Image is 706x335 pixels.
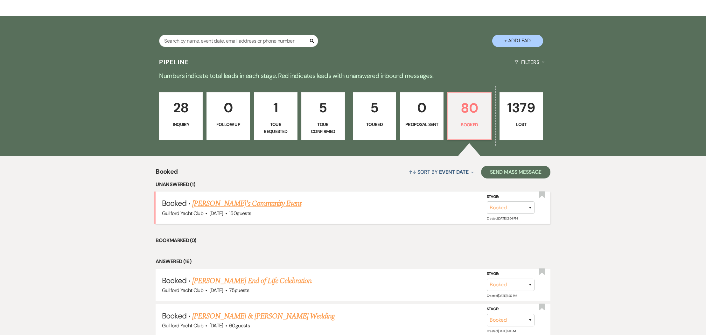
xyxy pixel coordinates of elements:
a: 5Toured [353,92,396,140]
p: Tour Confirmed [305,121,341,135]
input: Search by name, event date, email address or phone number [159,35,318,47]
span: ↑↓ [409,169,416,175]
label: Stage: [487,306,535,313]
span: Booked [162,198,186,208]
a: [PERSON_NAME] End of Life Celebration [192,275,311,287]
p: Numbers indicate total leads in each stage. Red indicates leads with unanswered inbound messages. [124,71,582,81]
p: 5 [305,97,341,118]
p: 80 [452,97,487,119]
span: [DATE] [209,287,223,294]
p: Lost [504,121,539,128]
p: 28 [163,97,199,118]
span: Guilford Yacht Club [162,322,203,329]
p: 1379 [504,97,539,118]
span: Guilford Yacht Club [162,287,203,294]
a: 0Proposal Sent [400,92,444,140]
span: [DATE] [209,210,223,217]
p: 0 [404,97,439,118]
span: 150 guests [229,210,251,217]
li: Answered (16) [156,257,550,266]
li: Bookmarked (0) [156,236,550,245]
p: Tour Requested [258,121,293,135]
button: Send Mass Message [481,166,550,178]
button: Sort By Event Date [406,164,476,180]
p: Proposal Sent [404,121,439,128]
button: + Add Lead [492,35,543,47]
span: Created: [DATE] 1:20 PM [487,294,517,298]
a: 5Tour Confirmed [301,92,345,140]
span: Guilford Yacht Club [162,210,203,217]
li: Unanswered (1) [156,180,550,189]
span: Created: [DATE] 1:41 PM [487,329,516,333]
p: 1 [258,97,293,118]
a: [PERSON_NAME] & [PERSON_NAME] Wedding [192,311,335,322]
a: 1379Lost [500,92,543,140]
a: [PERSON_NAME]'s Community Event [192,198,301,209]
p: Inquiry [163,121,199,128]
p: Follow Up [211,121,246,128]
label: Stage: [487,193,535,200]
span: Booked [156,167,178,180]
p: Booked [452,121,487,128]
button: Filters [512,54,547,71]
p: Toured [357,121,392,128]
a: 28Inquiry [159,92,203,140]
p: 0 [211,97,246,118]
label: Stage: [487,270,535,277]
a: 0Follow Up [206,92,250,140]
h3: Pipeline [159,58,189,66]
a: 80Booked [447,92,492,140]
span: Booked [162,311,186,321]
p: 5 [357,97,392,118]
span: 75 guests [229,287,249,294]
a: 1Tour Requested [254,92,297,140]
span: Booked [162,276,186,285]
span: Created: [DATE] 2:54 PM [487,216,518,220]
span: 60 guests [229,322,250,329]
span: Event Date [439,169,469,175]
span: [DATE] [209,322,223,329]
